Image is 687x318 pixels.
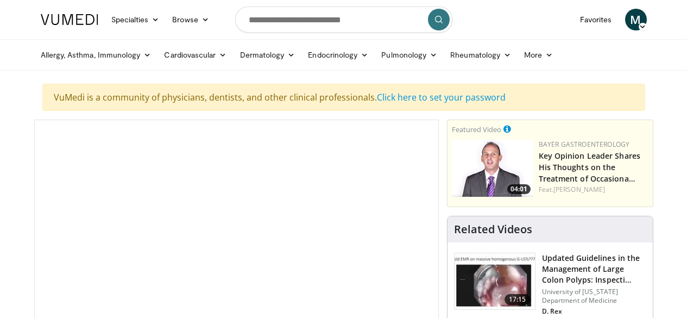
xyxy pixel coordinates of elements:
[505,294,531,305] span: 17:15
[301,44,375,66] a: Endocrinology
[452,124,501,134] small: Featured Video
[518,44,559,66] a: More
[507,184,531,194] span: 04:01
[375,44,444,66] a: Pulmonology
[234,44,302,66] a: Dermatology
[539,151,641,184] a: Key Opinion Leader Shares His Thoughts on the Treatment of Occasiona…
[235,7,452,33] input: Search topics, interventions
[157,44,233,66] a: Cardiovascular
[625,9,647,30] a: M
[553,185,605,194] a: [PERSON_NAME]
[105,9,166,30] a: Specialties
[542,307,646,316] p: D. Rex
[573,9,619,30] a: Favorites
[454,223,532,236] h4: Related Videos
[539,185,648,195] div: Feat.
[41,14,98,25] img: VuMedi Logo
[166,9,216,30] a: Browse
[377,91,506,103] a: Click here to set your password
[539,140,630,149] a: Bayer Gastroenterology
[452,140,533,197] img: 9828b8df-38ad-4333-b93d-bb657251ca89.png.150x105_q85_crop-smart_upscale.png
[542,288,646,305] p: University of [US_STATE] Department of Medicine
[34,44,158,66] a: Allergy, Asthma, Immunology
[42,84,645,111] div: VuMedi is a community of physicians, dentists, and other clinical professionals.
[542,253,646,285] h3: Updated Guidelines in the Management of Large Colon Polyps: Inspecti…
[444,44,518,66] a: Rheumatology
[455,253,535,310] img: dfcfcb0d-b871-4e1a-9f0c-9f64970f7dd8.150x105_q85_crop-smart_upscale.jpg
[452,140,533,197] a: 04:01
